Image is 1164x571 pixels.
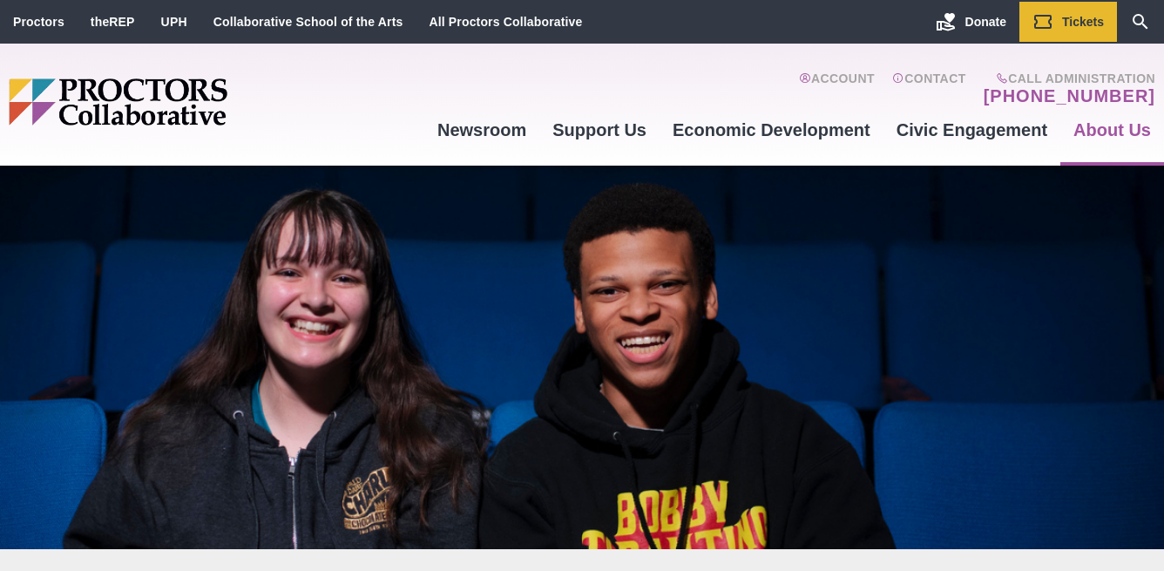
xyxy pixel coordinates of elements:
a: Civic Engagement [883,106,1060,153]
a: About Us [1060,106,1164,153]
a: UPH [161,15,187,29]
span: Donate [965,15,1006,29]
a: [PHONE_NUMBER] [984,85,1155,106]
a: Support Us [539,106,660,153]
a: theREP [91,15,135,29]
a: Collaborative School of the Arts [213,15,403,29]
a: Contact [892,71,966,106]
span: Call Administration [978,71,1155,85]
a: All Proctors Collaborative [429,15,582,29]
a: Proctors [13,15,64,29]
img: Proctors logo [9,78,362,126]
a: Tickets [1019,2,1117,42]
a: Account [799,71,875,106]
a: Search [1117,2,1164,42]
a: Newsroom [424,106,539,153]
a: Economic Development [660,106,883,153]
span: Tickets [1062,15,1104,29]
a: Donate [923,2,1019,42]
